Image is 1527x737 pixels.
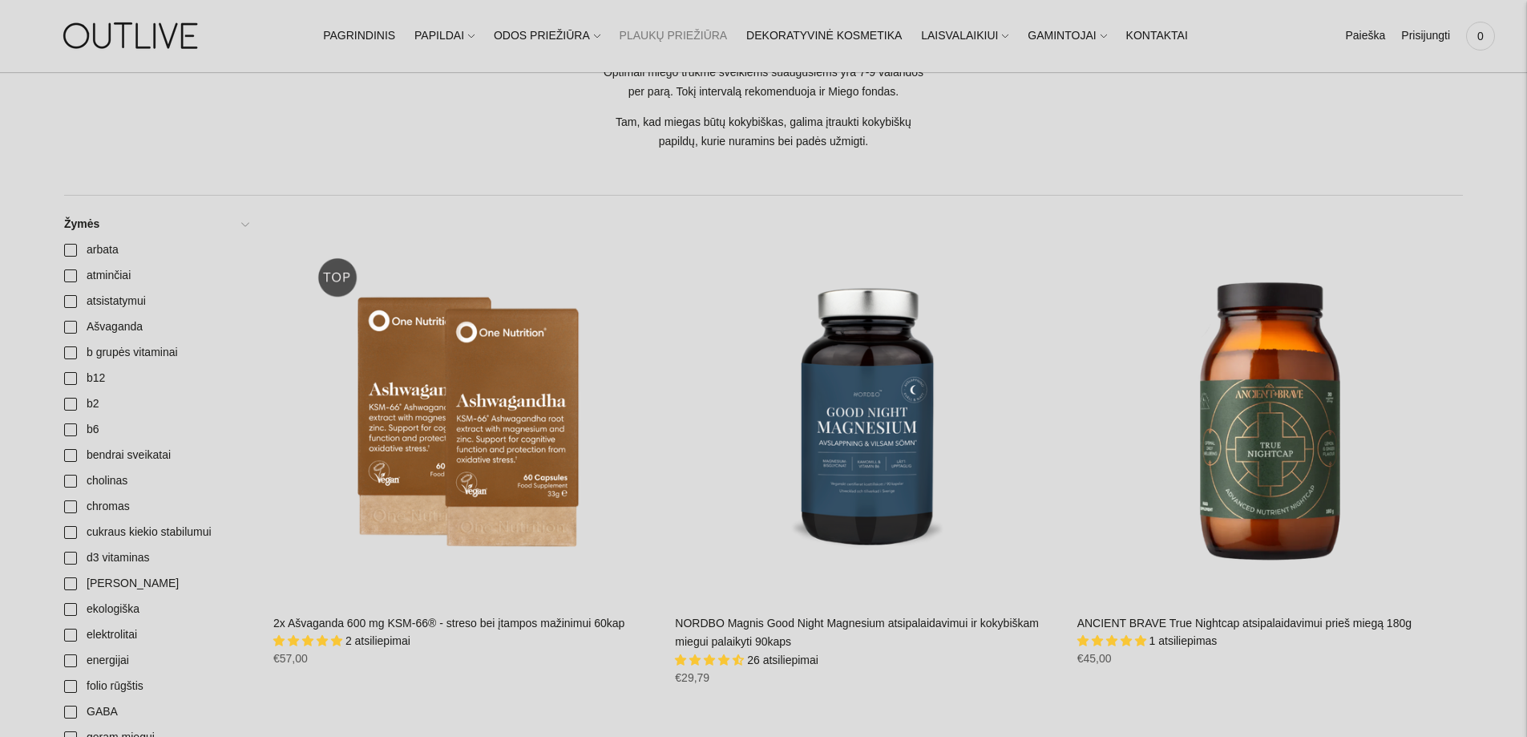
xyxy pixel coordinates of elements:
a: GAMINTOJAI [1028,18,1106,54]
a: Ašvaganda [55,314,257,340]
span: 4.65 stars [675,654,747,666]
a: Paieška [1345,18,1385,54]
a: energijai [55,648,257,674]
span: 5.00 stars [273,634,345,647]
a: LAISVALAIKIUI [921,18,1008,54]
a: atsistatymui [55,289,257,314]
a: cukraus kiekio stabilumui [55,520,257,545]
span: €45,00 [1077,652,1112,665]
a: cholinas [55,468,257,494]
span: 26 atsiliepimai [747,654,818,666]
a: 2x Ašvaganda 600 mg KSM-66® - streso bei įtampos mažinimui 60kap [273,212,659,597]
span: 2 atsiliepimai [345,634,410,647]
span: €57,00 [273,652,308,665]
a: GABA [55,699,257,725]
a: PAGRINDINIS [323,18,395,54]
a: arbata [55,237,257,263]
a: NORDBO Magnis Good Night Magnesium atsipalaidavimui ir kokybiškam miegui palaikyti 90kaps [675,617,1039,649]
a: PLAUKŲ PRIEŽIŪRA [620,18,728,54]
a: ekologiška [55,597,257,622]
a: chromas [55,494,257,520]
a: b grupės vitaminai [55,340,257,366]
span: 1 atsiliepimas [1149,634,1218,647]
a: Žymės [55,212,257,237]
span: 0 [1469,25,1492,47]
a: [PERSON_NAME] [55,571,257,597]
a: b6 [55,417,257,443]
a: b12 [55,366,257,391]
a: atminčiai [55,263,257,289]
a: bendrai sveikatai [55,443,257,468]
a: ODOS PRIEŽIŪRA [494,18,600,54]
a: 2x Ašvaganda 600 mg KSM-66® - streso bei įtampos mažinimui 60kap [273,617,624,630]
a: PAPILDAI [414,18,475,54]
a: Prisijungti [1401,18,1450,54]
a: NORDBO Magnis Good Night Magnesium atsipalaidavimui ir kokybiškam miegui palaikyti 90kaps [675,212,1060,597]
a: DEKORATYVINĖ KOSMETIKA [746,18,902,54]
a: ANCIENT BRAVE True Nightcap atsipalaidavimui prieš miegą 180g [1077,617,1412,630]
img: OUTLIVE [32,8,232,63]
a: folio rūgštis [55,674,257,699]
span: 5.00 stars [1077,634,1149,647]
a: KONTAKTAI [1126,18,1188,54]
a: b2 [55,391,257,417]
a: ANCIENT BRAVE True Nightcap atsipalaidavimui prieš miegą 180g [1077,212,1463,597]
span: €29,79 [675,671,709,684]
a: d3 vitaminas [55,545,257,571]
a: elektrolitai [55,622,257,648]
a: 0 [1466,18,1495,54]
